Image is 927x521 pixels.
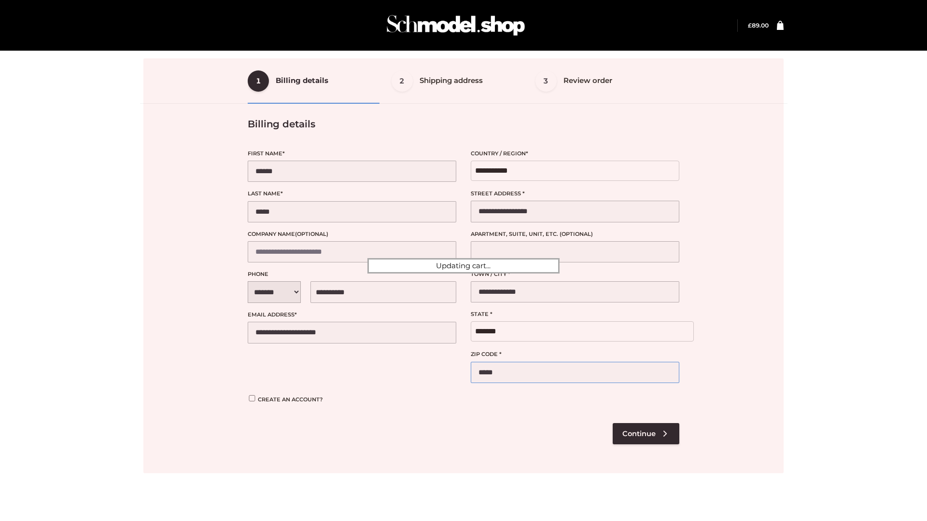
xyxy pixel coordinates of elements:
bdi: 89.00 [748,22,769,29]
div: Updating cart... [367,258,560,274]
img: Schmodel Admin 964 [383,6,528,44]
a: £89.00 [748,22,769,29]
span: £ [748,22,752,29]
